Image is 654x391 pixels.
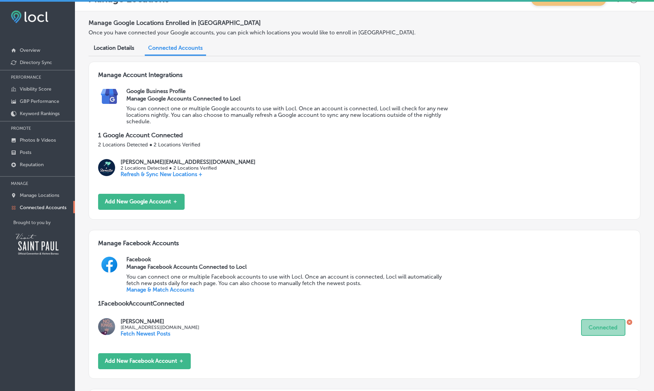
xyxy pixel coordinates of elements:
[121,165,255,171] p: 2 Locations Detected ● 2 Locations Verified
[98,300,631,307] p: 1 Facebook Account Connected
[20,60,52,65] p: Directory Sync
[121,325,199,330] p: [EMAIL_ADDRESS][DOMAIN_NAME]
[121,159,255,165] p: [PERSON_NAME][EMAIL_ADDRESS][DOMAIN_NAME]
[126,273,454,286] p: You can connect one or multiple Facebook accounts to use with Locl. Once an account is connected,...
[20,162,44,168] p: Reputation
[20,137,56,143] p: Photos & Videos
[98,194,185,210] button: Add New Google Account ＋
[126,256,631,263] h2: Facebook
[581,319,625,336] button: Connected
[20,150,31,155] p: Posts
[20,47,40,53] p: Overview
[20,86,51,92] p: Visibility Score
[20,98,59,104] p: GBP Performance
[126,95,454,102] h3: Manage Google Accounts Connected to Locl
[121,330,199,337] p: Fetch Newest Posts
[11,11,48,23] img: fda3e92497d09a02dc62c9cd864e3231.png
[13,220,75,225] p: Brought to you by
[20,192,59,198] p: Manage Locations
[20,111,60,116] p: Keyword Rankings
[20,205,66,210] p: Connected Accounts
[89,16,640,29] h2: Manage Google Locations Enrolled in [GEOGRAPHIC_DATA]
[98,353,191,369] button: Add New Facebook Account ＋
[98,131,631,139] p: 1 Google Account Connected
[98,71,631,88] h3: Manage Account Integrations
[89,29,447,36] p: Once you have connected your Google accounts, you can pick which locations you would like to enro...
[13,231,61,257] img: Visit Saint Paul
[126,286,194,293] a: Manage & Match Accounts
[126,88,631,94] h2: Google Business Profile
[121,171,255,177] p: Refresh & Sync New Locations +
[148,45,203,51] span: Connected Accounts
[98,239,631,256] h3: Manage Facebook Accounts
[94,45,134,51] span: Location Details
[126,105,454,125] p: You can connect one or multiple Google accounts to use with Locl. Once an account is connected, L...
[126,264,454,270] h3: Manage Facebook Accounts Connected to Locl
[121,318,199,325] p: [PERSON_NAME]
[98,142,631,148] p: 2 Locations Detected ● 2 Locations Verified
